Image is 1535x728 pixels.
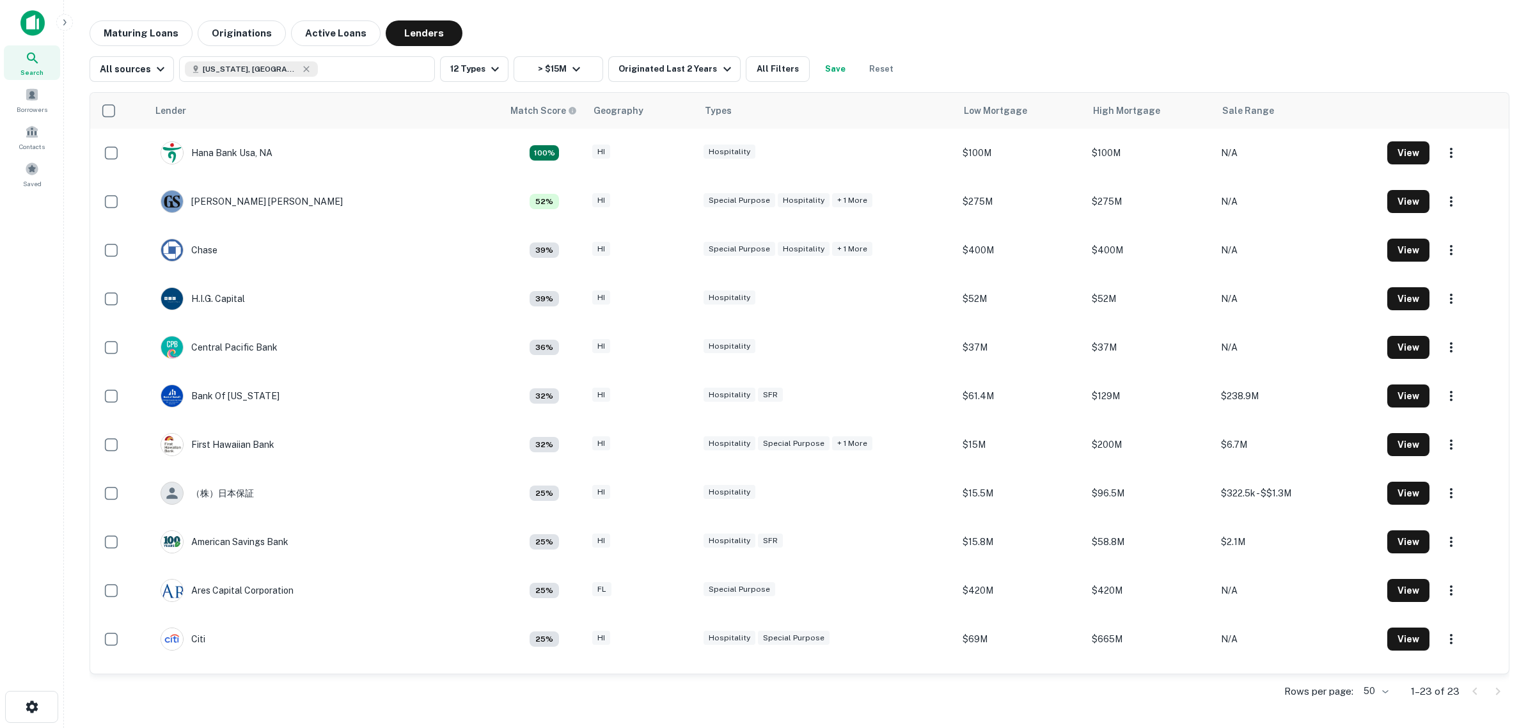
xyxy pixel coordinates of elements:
td: $420M [1085,566,1215,615]
button: View [1387,433,1429,456]
button: All Filters [746,56,810,82]
div: Hospitality [704,145,755,159]
div: High Mortgage [1093,103,1160,118]
div: Hospitality [704,436,755,451]
div: All sources [100,61,168,77]
td: N/A [1215,226,1381,274]
a: Contacts [4,120,60,154]
div: Hana Bank Usa, NA [161,141,272,164]
div: Hospitality [704,534,755,548]
td: $238.9M [1215,372,1381,420]
div: Ares Capital Corporation [161,579,294,602]
div: Bank Of [US_STATE] [161,384,279,408]
div: Capitalize uses an advanced AI algorithm to match your search with the best lender. The match sco... [530,388,559,404]
td: $2.1M [1215,518,1381,566]
div: Low Mortgage [964,103,1027,118]
th: Lender [148,93,503,129]
img: picture [161,191,183,212]
td: N/A [1215,177,1381,226]
a: Search [4,45,60,80]
th: Types [697,93,956,129]
td: $15M [956,420,1085,469]
td: $69M [956,615,1085,663]
iframe: Chat Widget [1471,626,1535,687]
button: 12 Types [440,56,508,82]
button: View [1387,579,1429,602]
th: Low Mortgage [956,93,1085,129]
div: H.i.g. Capital [161,287,245,310]
td: $15.8M [956,518,1085,566]
td: N/A [1215,663,1381,712]
div: Capitalize uses an advanced AI algorithm to match your search with the best lender. The match sco... [530,291,559,306]
button: View [1387,190,1429,213]
div: Lender [155,103,186,118]
a: Saved [4,157,60,191]
div: Special Purpose [758,631,830,645]
div: Hospitality [778,193,830,208]
div: Sale Range [1222,103,1274,118]
td: $28M [1085,663,1215,712]
img: picture [161,239,183,261]
td: $400M [956,226,1085,274]
a: Borrowers [4,83,60,117]
td: $96.5M [1085,469,1215,518]
button: Active Loans [291,20,381,46]
div: Capitalize uses an advanced AI algorithm to match your search with the best lender. The match sco... [530,486,559,501]
button: View [1387,287,1429,310]
div: HI [592,534,610,548]
div: Special Purpose [704,193,775,208]
button: Originated Last 2 Years [608,56,740,82]
span: Contacts [19,141,45,152]
button: View [1387,239,1429,262]
td: $665M [1085,615,1215,663]
span: Search [20,67,43,77]
div: Hospitality [704,485,755,500]
div: Originated Last 2 Years [618,61,734,77]
span: Borrowers [17,104,47,115]
button: Maturing Loans [90,20,193,46]
button: All sources [90,56,174,82]
h6: Match Score [510,104,574,118]
td: N/A [1215,129,1381,177]
img: capitalize-icon.png [20,10,45,36]
td: $100M [956,129,1085,177]
img: picture [161,628,183,650]
div: Types [705,103,732,118]
td: $37M [1085,323,1215,372]
div: Central Pacific Bank [161,336,278,359]
p: 1–23 of 23 [1411,684,1460,699]
td: N/A [1215,274,1381,323]
img: picture [161,580,183,601]
div: Capitalize uses an advanced AI algorithm to match your search with the best lender. The match sco... [530,194,559,209]
div: Capitalize uses an advanced AI algorithm to match your search with the best lender. The match sco... [510,104,577,118]
div: 50 [1358,682,1390,700]
img: picture [161,531,183,553]
div: + 1 more [832,436,872,451]
div: Citi [161,628,205,651]
div: FL [592,582,611,597]
span: [US_STATE], [GEOGRAPHIC_DATA] [203,63,299,75]
div: American Savings Bank [161,530,288,553]
button: > $15M [514,56,603,82]
button: View [1387,530,1429,553]
td: N/A [1215,323,1381,372]
button: View [1387,482,1429,505]
td: $6.7M [1215,420,1381,469]
td: N/A [1215,615,1381,663]
div: Hospitality [704,339,755,354]
th: Sale Range [1215,93,1381,129]
img: picture [161,385,183,407]
div: SFR [758,388,783,402]
td: $322.5k - $$1.3M [1215,469,1381,518]
div: Chase [161,239,217,262]
div: HI [592,145,610,159]
div: （株）日本保証 [161,482,254,505]
td: $275M [956,177,1085,226]
div: Capitalize uses an advanced AI algorithm to match your search with the best lender. The match sco... [530,340,559,355]
div: HI [592,290,610,305]
p: Rows per page: [1284,684,1353,699]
